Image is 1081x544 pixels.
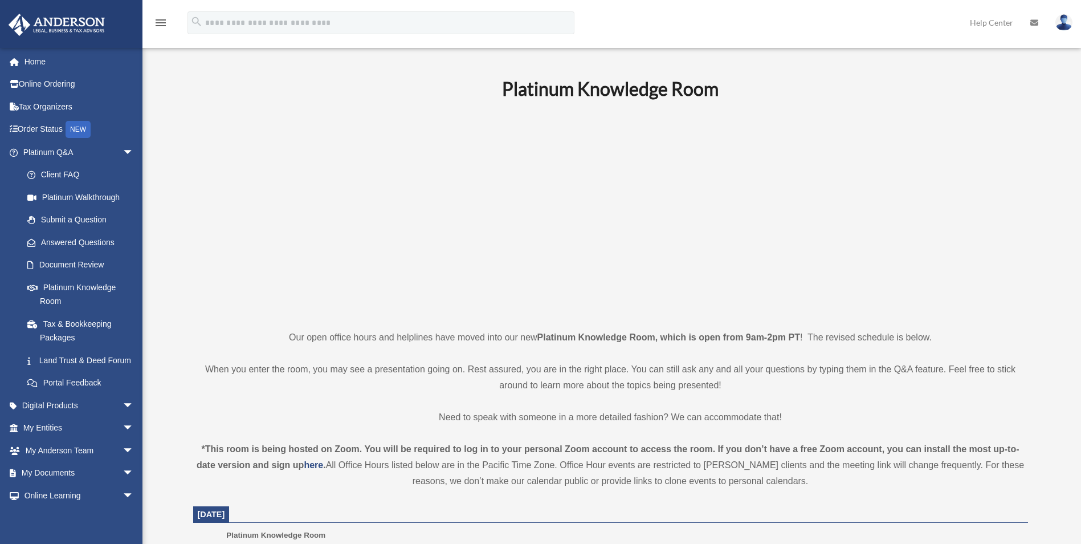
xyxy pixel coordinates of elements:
a: Platinum Q&Aarrow_drop_down [8,141,151,164]
strong: Platinum Knowledge Room, which is open from 9am-2pm PT [537,332,800,342]
span: arrow_drop_down [123,417,145,440]
a: Order StatusNEW [8,118,151,141]
a: Home [8,50,151,73]
a: Online Ordering [8,73,151,96]
span: arrow_drop_down [123,141,145,164]
a: My Entitiesarrow_drop_down [8,417,151,440]
a: Submit a Question [16,209,151,232]
div: NEW [66,121,91,138]
span: [DATE] [198,510,225,519]
img: Anderson Advisors Platinum Portal [5,14,108,36]
a: Platinum Walkthrough [16,186,151,209]
i: search [190,15,203,28]
a: My Documentsarrow_drop_down [8,462,151,485]
b: Platinum Knowledge Room [502,78,719,100]
a: Client FAQ [16,164,151,186]
p: When you enter the room, you may see a presentation going on. Rest assured, you are in the right ... [193,362,1028,393]
strong: . [323,460,325,470]
a: Platinum Knowledge Room [16,276,145,312]
i: menu [154,16,168,30]
a: Tax & Bookkeeping Packages [16,312,151,349]
span: arrow_drop_down [123,394,145,417]
a: Land Trust & Deed Forum [16,349,151,372]
iframe: 231110_Toby_KnowledgeRoom [439,116,781,308]
span: arrow_drop_down [123,439,145,462]
a: Document Review [16,254,151,277]
p: Need to speak with someone in a more detailed fashion? We can accommodate that! [193,409,1028,425]
a: Portal Feedback [16,372,151,395]
a: Online Learningarrow_drop_down [8,484,151,507]
a: here [304,460,323,470]
span: arrow_drop_down [123,462,145,485]
a: Tax Organizers [8,95,151,118]
span: arrow_drop_down [123,484,145,508]
a: My Anderson Teamarrow_drop_down [8,439,151,462]
img: User Pic [1055,14,1072,31]
a: menu [154,20,168,30]
p: Our open office hours and helplines have moved into our new ! The revised schedule is below. [193,330,1028,346]
div: All Office Hours listed below are in the Pacific Time Zone. Office Hour events are restricted to ... [193,441,1028,489]
strong: *This room is being hosted on Zoom. You will be required to log in to your personal Zoom account ... [197,444,1019,470]
a: Answered Questions [16,231,151,254]
span: Platinum Knowledge Room [226,531,325,539]
a: Digital Productsarrow_drop_down [8,394,151,417]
